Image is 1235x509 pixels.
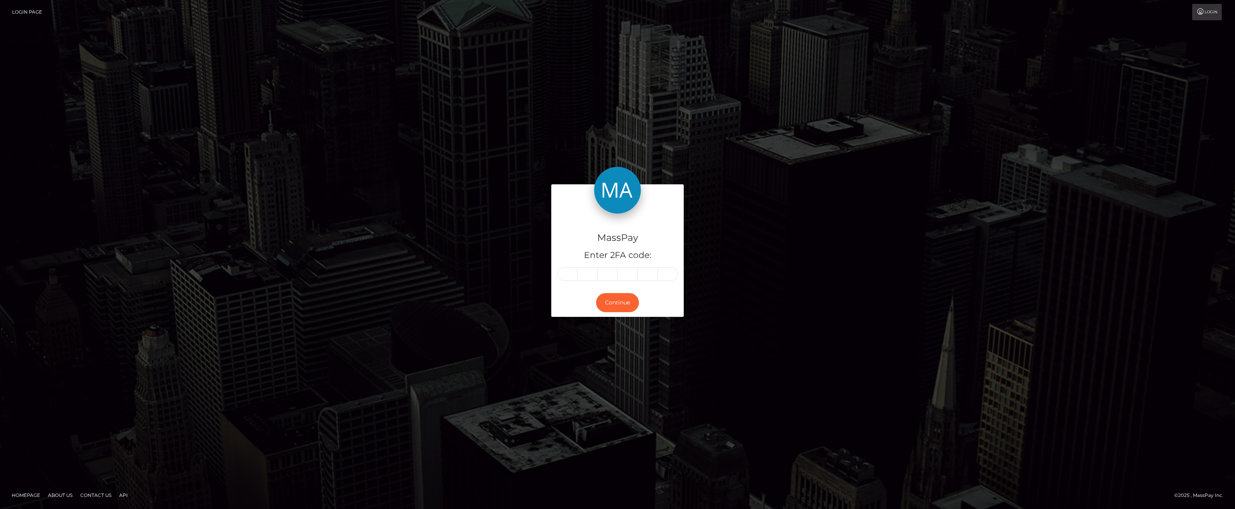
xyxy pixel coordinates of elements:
a: About Us [45,489,76,501]
h5: Enter 2FA code: [557,249,678,262]
a: Login Page [12,4,42,20]
a: Login [1192,4,1222,20]
button: Continue [596,293,639,312]
a: API [116,489,131,501]
img: MassPay [594,167,641,214]
a: Homepage [9,489,43,501]
div: © 2025 , MassPay Inc. [1174,491,1229,500]
h4: MassPay [557,231,678,245]
a: Contact Us [77,489,115,501]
